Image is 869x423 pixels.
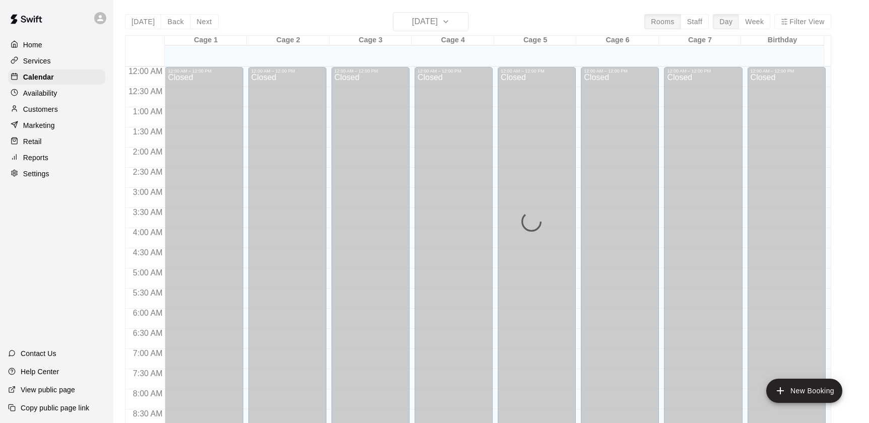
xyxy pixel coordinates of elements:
[23,88,57,98] p: Availability
[8,69,105,85] a: Calendar
[23,120,55,130] p: Marketing
[130,188,165,196] span: 3:00 AM
[251,68,323,74] div: 12:00 AM – 12:00 PM
[130,349,165,358] span: 7:00 AM
[659,36,741,45] div: Cage 7
[667,68,739,74] div: 12:00 AM – 12:00 PM
[130,127,165,136] span: 1:30 AM
[8,53,105,68] a: Services
[130,369,165,378] span: 7:30 AM
[8,166,105,181] a: Settings
[130,107,165,116] span: 1:00 AM
[23,56,51,66] p: Services
[8,118,105,133] a: Marketing
[165,36,247,45] div: Cage 1
[130,309,165,317] span: 6:00 AM
[23,169,49,179] p: Settings
[501,68,573,74] div: 12:00 AM – 12:00 PM
[21,403,89,413] p: Copy public page link
[8,37,105,52] a: Home
[8,150,105,165] a: Reports
[494,36,576,45] div: Cage 5
[23,153,48,163] p: Reports
[418,68,490,74] div: 12:00 AM – 12:00 PM
[130,389,165,398] span: 8:00 AM
[766,379,842,403] button: add
[168,68,240,74] div: 12:00 AM – 12:00 PM
[21,385,75,395] p: View public page
[8,86,105,101] a: Availability
[584,68,656,74] div: 12:00 AM – 12:00 PM
[130,329,165,337] span: 6:30 AM
[130,168,165,176] span: 2:30 AM
[21,348,56,359] p: Contact Us
[247,36,329,45] div: Cage 2
[130,268,165,277] span: 5:00 AM
[576,36,658,45] div: Cage 6
[130,148,165,156] span: 2:00 AM
[751,68,823,74] div: 12:00 AM – 12:00 PM
[126,67,165,76] span: 12:00 AM
[412,36,494,45] div: Cage 4
[741,36,823,45] div: Birthday
[130,208,165,217] span: 3:30 AM
[21,367,59,377] p: Help Center
[130,289,165,297] span: 5:30 AM
[329,36,412,45] div: Cage 3
[130,228,165,237] span: 4:00 AM
[335,68,407,74] div: 12:00 AM – 12:00 PM
[130,248,165,257] span: 4:30 AM
[23,136,42,147] p: Retail
[126,87,165,96] span: 12:30 AM
[130,409,165,418] span: 8:30 AM
[23,104,58,114] p: Customers
[8,102,105,117] a: Customers
[8,134,105,149] a: Retail
[23,40,42,50] p: Home
[23,72,54,82] p: Calendar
